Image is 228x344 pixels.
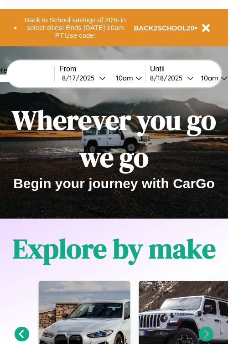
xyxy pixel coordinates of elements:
button: Back to School savings of 20% in select cities! Ends [DATE] 10am PT.Use code: [17,14,134,42]
button: 8/17/2025 [59,73,109,83]
label: From [59,65,145,73]
h1: Explore by make [13,230,216,267]
button: 10am [109,73,145,83]
div: 8 / 17 / 2025 [62,74,99,82]
b: BACK2SCHOOL20 [134,24,195,32]
div: 8 / 18 / 2025 [150,74,187,82]
div: 10am [111,74,135,82]
div: 10am [197,74,221,82]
